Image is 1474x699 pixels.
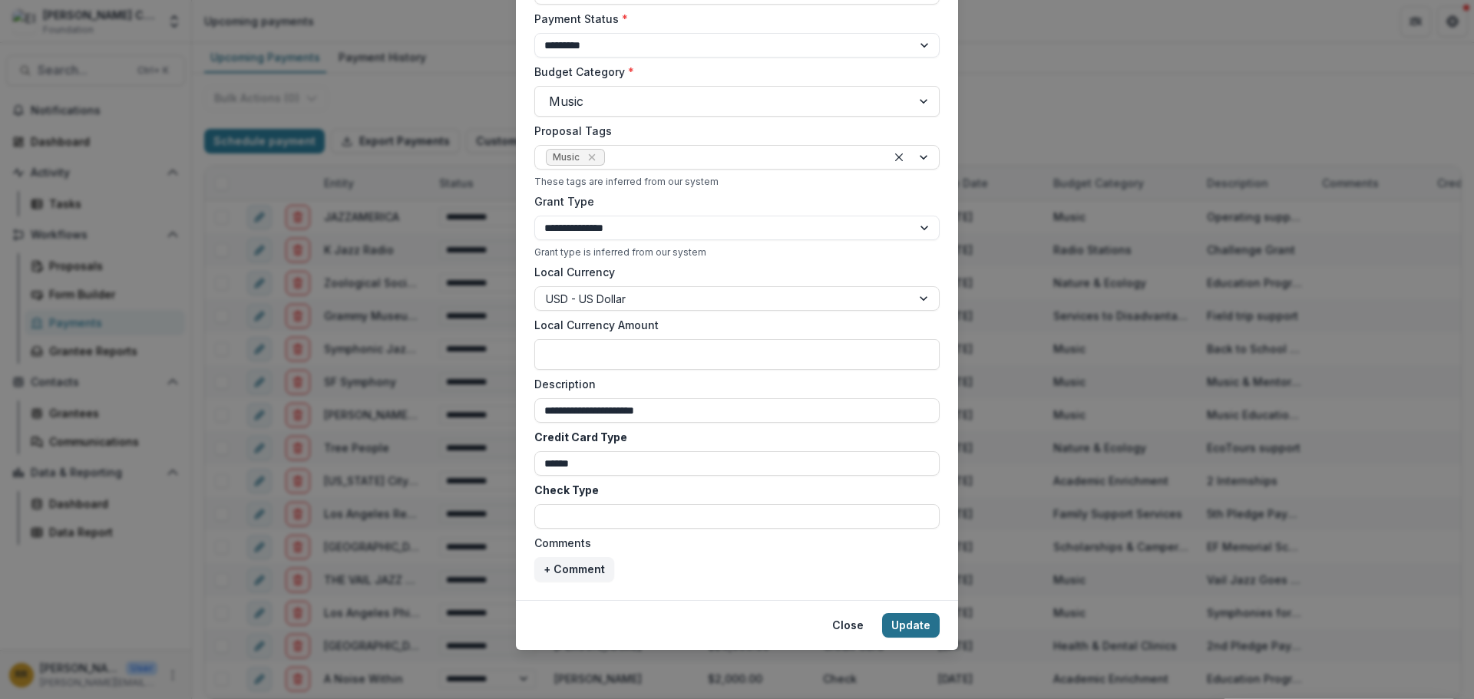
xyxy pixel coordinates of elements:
[534,264,615,280] label: Local Currency
[534,429,930,445] label: Credit Card Type
[534,11,930,27] label: Payment Status
[882,613,940,638] button: Update
[534,176,940,187] div: These tags are inferred from our system
[534,123,930,139] label: Proposal Tags
[534,557,614,582] button: + Comment
[534,193,930,209] label: Grant Type
[584,150,600,165] div: Remove Music
[553,152,580,163] span: Music
[823,613,873,638] button: Close
[534,64,930,80] label: Budget Category
[534,376,930,392] label: Description
[534,317,930,333] label: Local Currency Amount
[534,246,940,258] div: Grant type is inferred from our system
[534,482,930,498] label: Check Type
[534,535,930,551] label: Comments
[890,148,908,167] div: Clear selected options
